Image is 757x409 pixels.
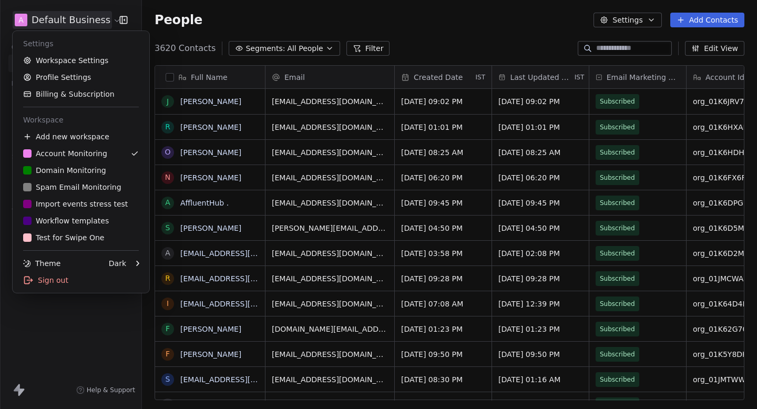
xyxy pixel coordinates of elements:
div: Dark [109,258,126,269]
div: Workspace [17,111,145,128]
div: Sign out [17,272,145,289]
div: Domain Monitoring [23,165,106,176]
div: Spam Email Monitoring [23,182,121,192]
div: Theme [23,258,60,269]
a: Workspace Settings [17,52,145,69]
div: Workflow templates [23,216,109,226]
a: Billing & Subscription [17,86,145,103]
div: Test for Swipe One [23,232,104,243]
div: Account Monitoring [23,148,107,159]
div: Import events stress test [23,199,128,209]
a: Profile Settings [17,69,145,86]
div: Add new workspace [17,128,145,145]
div: Settings [17,35,145,52]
